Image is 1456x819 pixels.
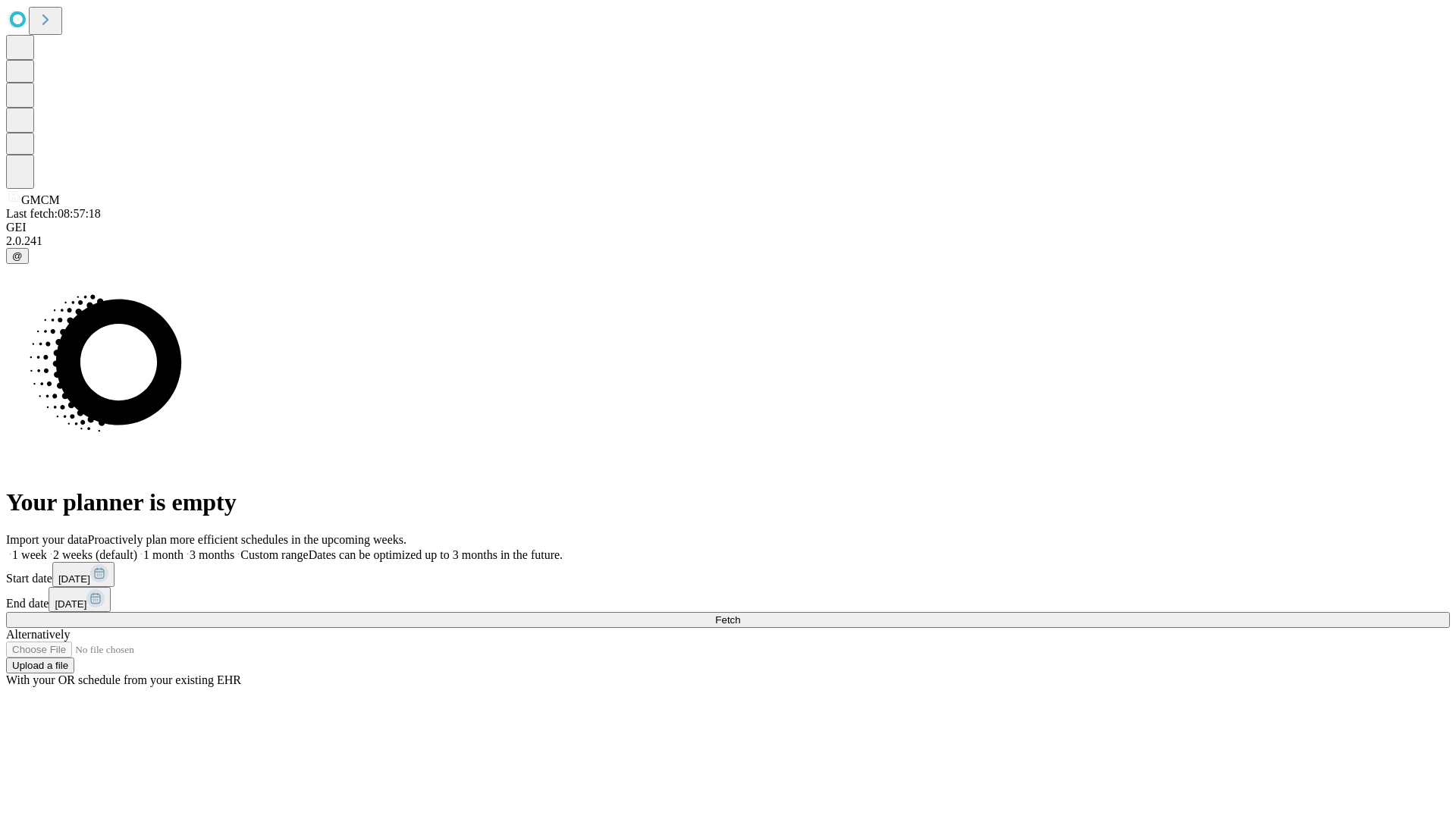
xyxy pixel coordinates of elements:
[12,250,23,262] span: @
[49,587,111,612] button: [DATE]
[6,657,74,673] button: Upload a file
[58,573,90,585] span: [DATE]
[6,234,1450,248] div: 2.0.241
[88,533,406,546] span: Proactively plan more efficient schedules in the upcoming weeks.
[6,207,101,220] span: Last fetch: 08:57:18
[12,548,47,561] span: 1 week
[21,193,60,206] span: GMCM
[53,548,137,561] span: 2 weeks (default)
[190,548,234,561] span: 3 months
[6,673,241,686] span: With your OR schedule from your existing EHR
[52,562,115,587] button: [DATE]
[6,562,1450,587] div: Start date
[6,587,1450,612] div: End date
[143,548,184,561] span: 1 month
[55,598,86,610] span: [DATE]
[6,628,70,641] span: Alternatively
[240,548,308,561] span: Custom range
[715,614,740,626] span: Fetch
[6,488,1450,516] h1: Your planner is empty
[6,221,1450,234] div: GEI
[6,533,88,546] span: Import your data
[6,612,1450,628] button: Fetch
[6,248,29,264] button: @
[309,548,563,561] span: Dates can be optimized up to 3 months in the future.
